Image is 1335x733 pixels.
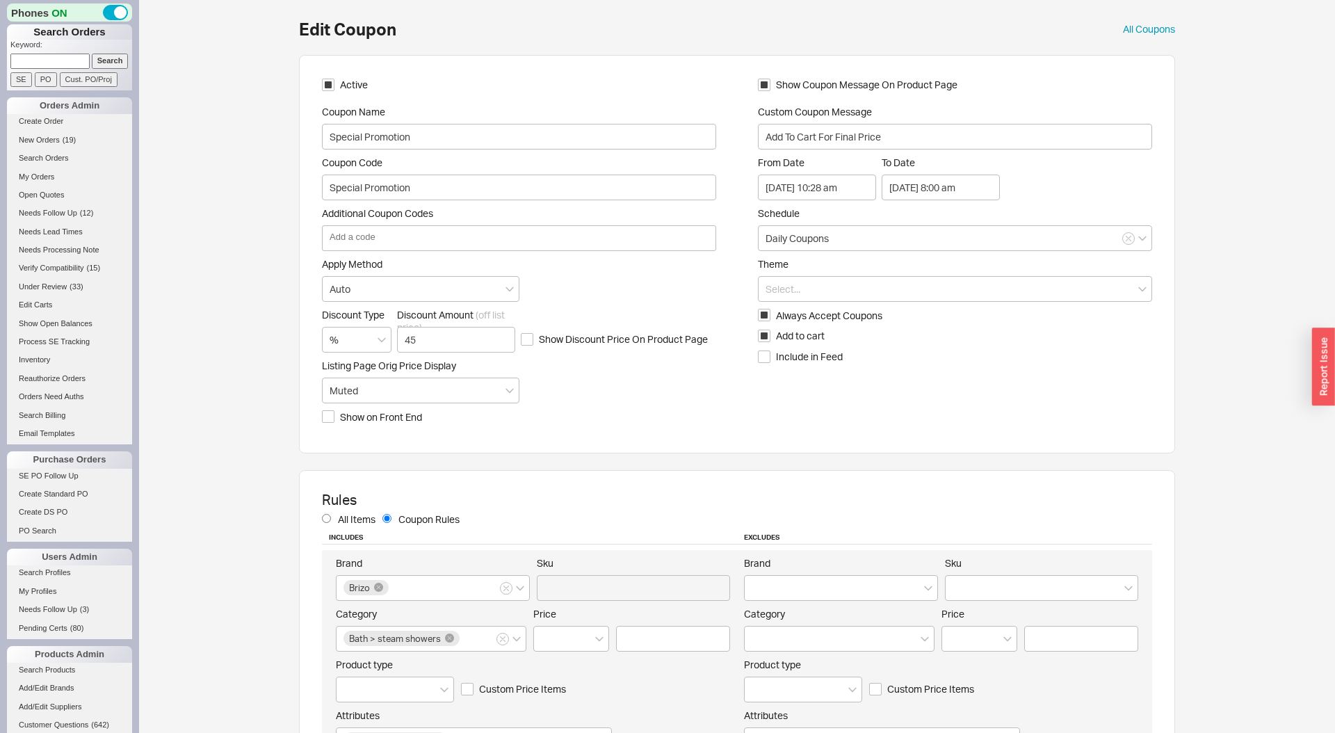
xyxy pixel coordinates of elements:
[7,718,132,732] a: Customer Questions(642)
[322,124,716,150] input: Coupon Name
[882,156,1000,169] span: To Date
[299,21,396,38] h1: Edit Coupon
[1123,22,1175,36] a: All Coupons
[7,170,132,184] a: My Orders
[1003,636,1012,642] svg: open menu
[87,264,101,272] span: ( 15 )
[336,608,377,620] span: Category
[7,549,132,565] div: Users Admin
[322,79,334,91] input: Active
[322,327,391,353] input: Select...
[941,608,964,620] span: Price
[461,683,474,695] input: Custom Price Items
[752,682,761,698] input: Product type
[7,621,132,636] a: Pending Certs(80)
[758,124,1152,150] input: Custom Coupon Message
[343,682,353,698] input: Product type
[322,175,716,200] input: Coupon Code
[539,332,708,346] span: Show Discount Price On Product Page
[758,276,1152,302] input: Select...
[19,264,84,272] span: Verify Compatibility
[35,72,57,87] input: PO
[51,6,67,20] span: ON
[326,227,380,247] input: Additional Coupon Codes
[744,709,788,721] span: Attributes
[322,378,519,403] input: Select...
[60,72,118,87] input: Cust. PO/Proj
[19,136,60,144] span: New Orders
[336,557,362,569] span: Brand
[7,335,132,349] a: Process SE Tracking
[505,388,514,394] svg: open menu
[80,209,94,217] span: ( 12 )
[945,557,962,569] span: Sku
[7,408,132,423] a: Search Billing
[338,513,375,526] span: All Items
[382,514,391,523] input: Coupon Rules
[776,350,843,364] span: Include in Feed
[505,287,514,292] svg: open menu
[752,631,761,647] input: Category
[10,40,132,54] p: Keyword:
[758,106,1152,118] span: Custom Coupon Message
[758,207,800,219] span: Schedule
[322,360,456,371] span: Listing Page Orig Price Display
[758,330,770,342] input: Add to cart
[7,469,132,483] a: SE PO Follow Up
[7,298,132,312] a: Edit Carts
[776,309,882,323] span: Always Accept Coupons
[496,633,509,645] button: Category
[7,700,132,714] a: Add/Edit Suppliers
[322,410,334,423] input: Show on Front End
[7,505,132,519] a: Create DS PO
[7,371,132,386] a: Reauthorize Orders
[322,493,1152,507] h3: Rules
[391,580,400,596] input: Brand
[7,389,132,404] a: Orders Need Auths
[322,156,716,169] span: Coupon Code
[479,682,566,697] span: Custom Price Items
[953,580,962,596] input: Sku
[349,634,441,643] span: Bath > steam showers
[7,565,132,580] a: Search Profiles
[744,557,770,569] span: Brand
[70,624,84,632] span: ( 80 )
[19,624,67,632] span: Pending Certs
[19,209,77,217] span: Needs Follow Up
[537,557,553,569] span: Sku
[10,72,32,87] input: SE
[322,276,519,302] input: Select...
[7,151,132,166] a: Search Orders
[7,524,132,538] a: PO Search
[80,605,89,613] span: ( 3 )
[63,136,76,144] span: ( 19 )
[7,24,132,40] h1: Search Orders
[322,309,385,321] span: Discount Type
[397,327,515,353] input: Discount Amount (off list price)
[7,114,132,129] a: Create Order
[7,188,132,202] a: Open Quotes
[758,156,876,169] span: From Date
[7,681,132,695] a: Add/Edit Brands
[397,309,515,334] div: Discount Amount
[336,659,393,670] span: Product type
[322,526,737,545] h6: Includes
[322,514,331,523] input: All Items
[758,225,1152,251] input: Select Schedule
[19,605,77,613] span: Needs Follow Up
[7,426,132,441] a: Email Templates
[19,337,90,346] span: Process SE Tracking
[7,316,132,331] a: Show Open Balances
[322,207,716,220] span: Additional Coupon Codes
[7,97,132,114] div: Orders Admin
[336,709,380,721] span: Attributes
[595,636,604,642] svg: open menu
[378,337,386,343] svg: open menu
[758,351,770,363] input: Include in Feed
[19,245,99,254] span: Needs Processing Note
[500,582,512,595] button: Brand
[7,133,132,147] a: New Orders(19)
[744,608,785,620] span: Category
[322,258,382,270] span: Apply Method
[869,683,882,695] input: Custom Price Items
